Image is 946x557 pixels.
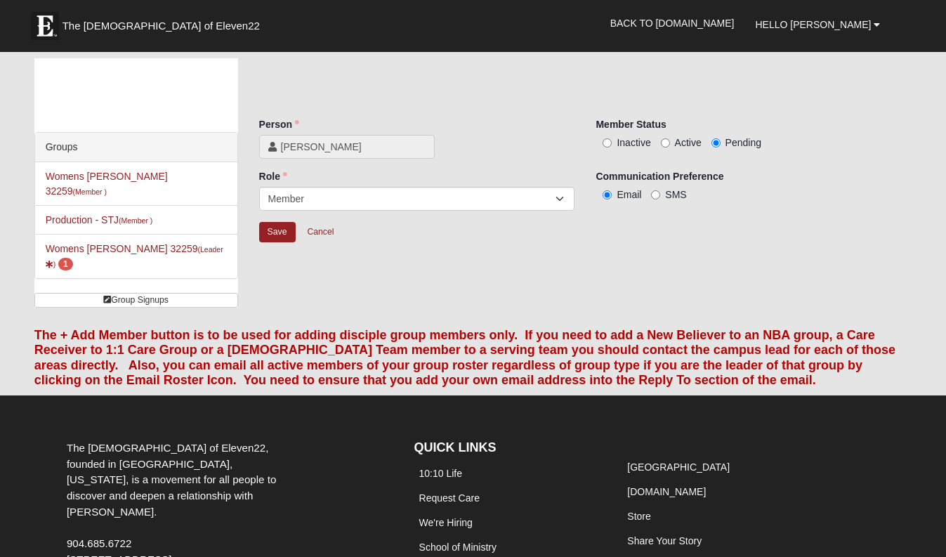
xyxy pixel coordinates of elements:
a: Womens [PERSON_NAME] 32259(Leader) 1 [46,243,223,269]
span: The [DEMOGRAPHIC_DATA] of Eleven22 [63,19,260,33]
font: The + Add Member button is to be used for adding disciple group members only. If you need to add ... [34,328,895,388]
a: Hello [PERSON_NAME] [744,7,891,42]
a: Cancel [298,221,343,243]
input: Alt+s [259,222,296,242]
span: Hello [PERSON_NAME] [755,19,871,30]
a: We're Hiring [419,517,473,528]
a: Request Care [419,492,480,504]
label: Role [259,169,287,183]
h4: QUICK LINKS [414,440,602,456]
small: (Member ) [73,188,107,196]
small: (Member ) [119,216,152,225]
span: SMS [665,189,686,200]
label: Member Status [596,117,666,131]
input: Active [661,138,670,148]
a: Group Signups [34,293,238,308]
input: Pending [711,138,721,148]
span: number of pending members [58,258,73,270]
span: Active [675,137,702,148]
div: Groups [35,133,237,162]
label: Communication Preference [596,169,723,183]
a: Womens [PERSON_NAME] 32259(Member ) [46,171,168,197]
label: Person [259,117,299,131]
a: [DOMAIN_NAME] [627,486,706,497]
input: Email [603,190,612,199]
img: Eleven22 logo [31,12,59,40]
a: Back to [DOMAIN_NAME] [600,6,745,41]
a: Store [627,511,650,522]
a: The [DEMOGRAPHIC_DATA] of Eleven22 [24,5,305,40]
input: Inactive [603,138,612,148]
a: 10:10 Life [419,468,463,479]
span: Pending [725,137,761,148]
span: [PERSON_NAME] [281,140,426,154]
a: Production - STJ(Member ) [46,214,153,225]
span: Inactive [617,137,650,148]
input: SMS [651,190,660,199]
small: (Leader ) [46,245,223,268]
span: Email [617,189,641,200]
a: [GEOGRAPHIC_DATA] [627,461,730,473]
